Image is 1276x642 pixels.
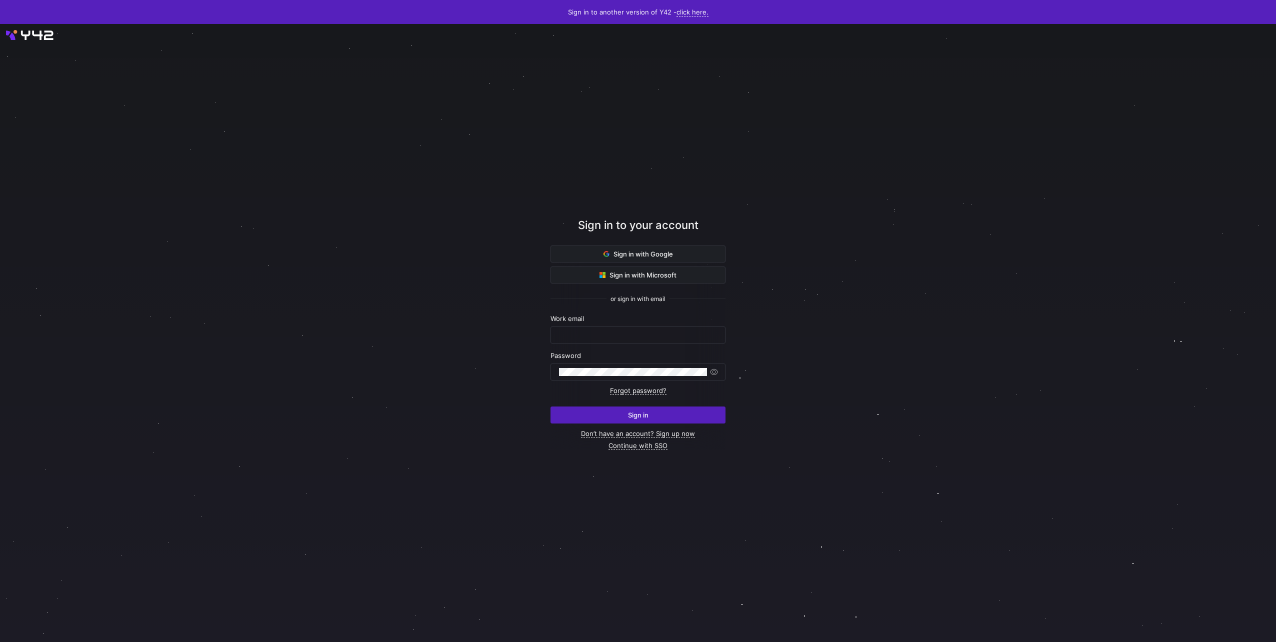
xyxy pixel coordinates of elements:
a: Continue with SSO [608,441,667,450]
span: Password [550,351,581,359]
a: click here. [676,8,708,16]
span: Sign in with Google [603,250,673,258]
button: Sign in with Google [550,245,725,262]
button: Sign in [550,406,725,423]
div: Sign in to your account [550,217,725,245]
a: Don’t have an account? Sign up now [581,429,695,438]
button: Sign in with Microsoft [550,266,725,283]
span: Work email [550,314,584,322]
a: Forgot password? [610,386,666,395]
span: Sign in with Microsoft [599,271,676,279]
span: or sign in with email [610,295,665,302]
span: Sign in [628,411,648,419]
